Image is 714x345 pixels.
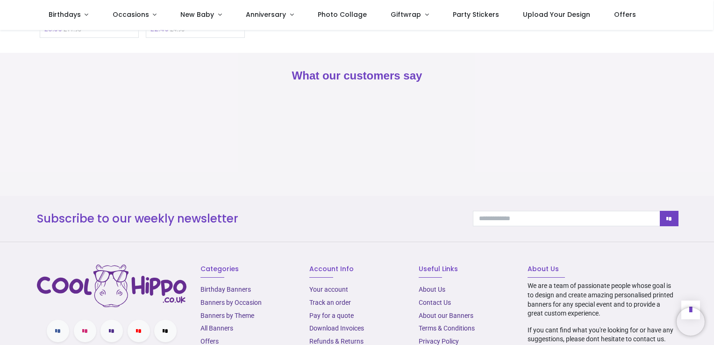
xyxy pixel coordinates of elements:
[309,324,364,332] a: Download Invoices
[419,299,451,306] a: Contact Us
[200,338,219,345] a: Offers
[528,326,677,344] p: If you cant find what you're looking for or have any suggestions, please dont hesitate to contact...
[309,265,404,274] h6: Account Info
[309,312,354,319] a: Pay for a quote
[419,338,459,345] a: Privacy Policy
[200,312,254,319] a: Banners by Theme
[523,10,590,19] span: Upload Your Design
[200,299,262,306] a: Banners by Occasion
[113,10,149,19] span: Occasions
[200,265,295,274] h6: Categories
[37,211,459,227] h3: Subscribe to our weekly newsletter
[309,338,364,345] a: Refunds & Returns
[528,265,677,274] h6: About Us
[528,281,677,318] p: We are a team of passionate people whose goal is to design and create amazing personalised printe...
[677,308,705,336] iframe: Brevo live chat
[309,299,351,306] a: Track an order
[49,10,81,19] span: Birthdays
[453,10,499,19] span: Party Stickers
[180,10,214,19] span: New Baby
[200,324,233,332] a: All Banners
[419,265,514,274] h6: Useful Links
[200,286,251,293] a: Birthday Banners
[318,10,367,19] span: Photo Collage
[309,286,348,293] a: Your account
[391,10,421,19] span: Giftwrap
[419,312,473,319] a: About our Banners
[419,286,445,293] a: About Us​
[419,324,475,332] a: Terms & Conditions
[37,68,677,84] h2: What our customers say
[246,10,286,19] span: Anniversary
[614,10,636,19] span: Offers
